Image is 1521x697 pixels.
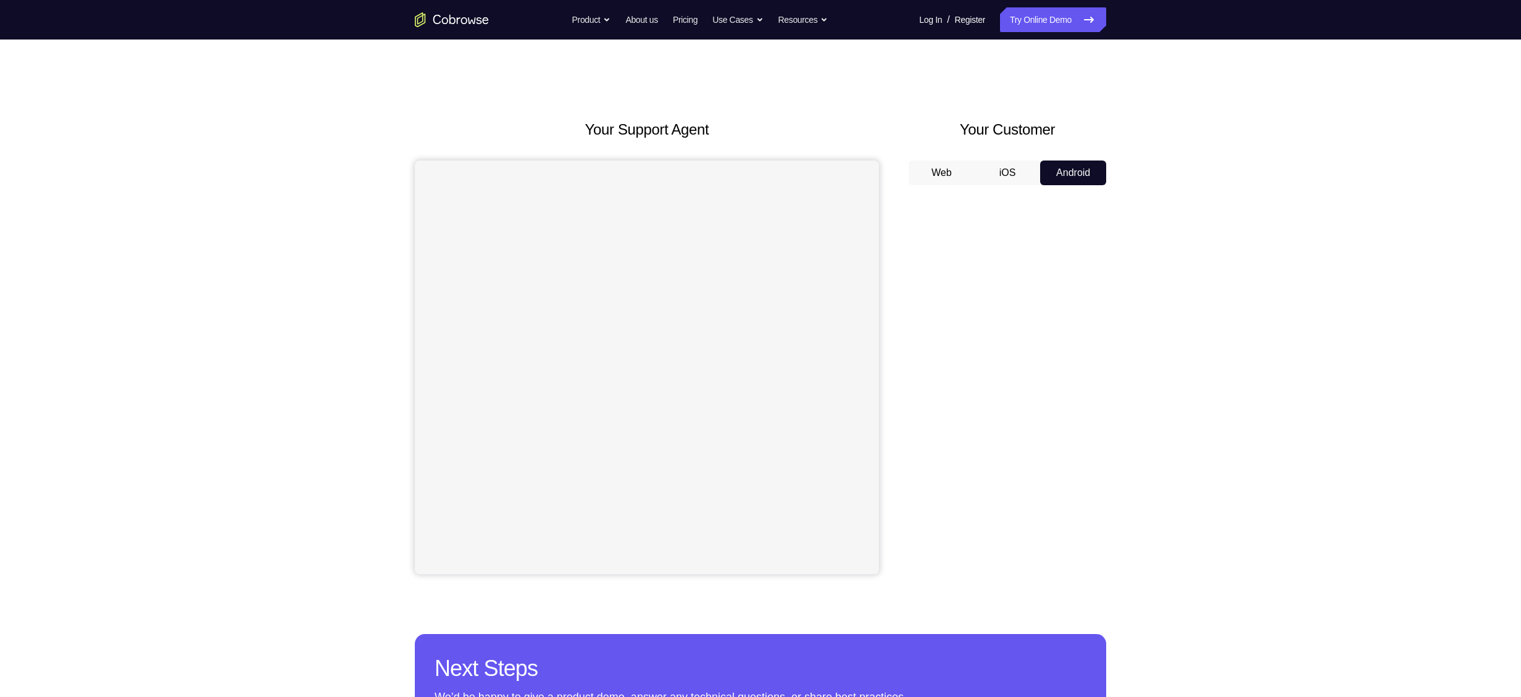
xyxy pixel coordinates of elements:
[415,119,879,141] h2: Your Support Agent
[778,7,828,32] button: Resources
[909,119,1106,141] h2: Your Customer
[1000,7,1106,32] a: Try Online Demo
[435,654,1086,683] h2: Next Steps
[1040,161,1106,185] button: Android
[712,7,763,32] button: Use Cases
[415,12,489,27] a: Go to the home page
[673,7,698,32] a: Pricing
[572,7,611,32] button: Product
[625,7,657,32] a: About us
[919,7,942,32] a: Log In
[955,7,985,32] a: Register
[975,161,1041,185] button: iOS
[909,161,975,185] button: Web
[415,161,879,574] iframe: Agent
[947,12,949,27] span: /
